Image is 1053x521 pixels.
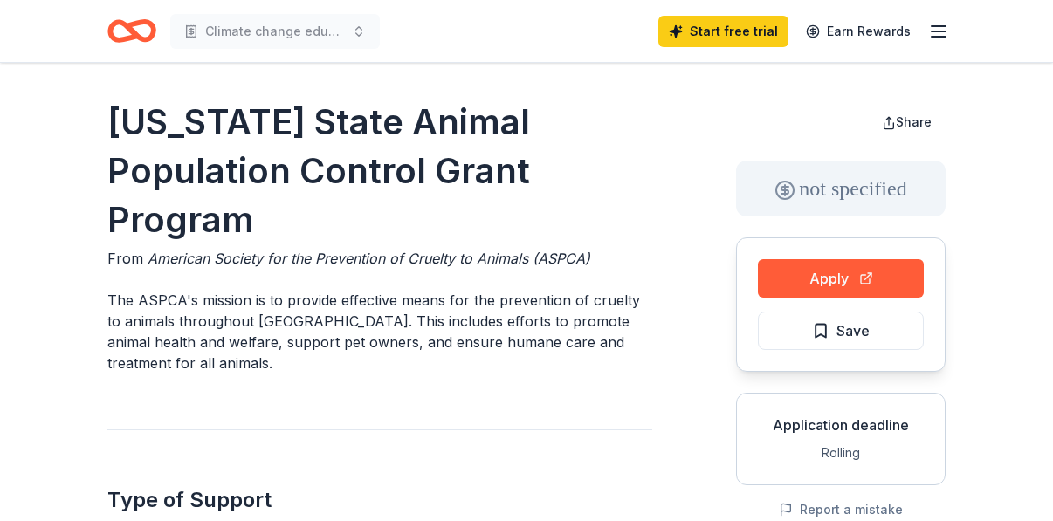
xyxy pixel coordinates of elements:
[868,105,946,140] button: Share
[658,16,788,47] a: Start free trial
[205,21,345,42] span: Climate change education
[896,114,932,129] span: Share
[751,442,931,463] div: Rolling
[170,14,380,49] button: Climate change education
[107,10,156,51] a: Home
[779,499,903,520] button: Report a mistake
[736,161,946,216] div: not specified
[836,319,870,342] span: Save
[795,16,921,47] a: Earn Rewards
[107,486,652,514] h2: Type of Support
[751,415,931,435] div: Application deadline
[148,250,590,267] span: American Society for the Prevention of Cruelty to Animals (ASPCA)
[107,290,652,374] p: The ASPCA's mission is to provide effective means for the prevention of cruelty to animals throug...
[107,98,652,244] h1: [US_STATE] State Animal Population Control Grant Program
[758,259,924,298] button: Apply
[758,312,924,350] button: Save
[107,248,652,269] div: From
